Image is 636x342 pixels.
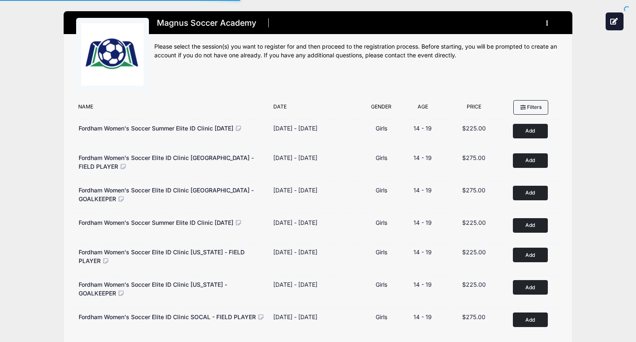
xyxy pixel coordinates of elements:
[462,249,486,256] span: $225.00
[462,125,486,132] span: $225.00
[413,313,432,320] span: 14 - 19
[154,16,259,30] h1: Magnus Soccer Academy
[513,124,548,138] button: Add
[376,125,387,132] span: Girls
[79,281,227,297] span: Fordham Women's Soccer Elite ID Clinic [US_STATE] - GOALKEEPER
[269,103,362,115] div: Date
[376,313,387,320] span: Girls
[273,312,317,321] div: [DATE] - [DATE]
[462,219,486,226] span: $225.00
[362,103,401,115] div: Gender
[413,187,432,194] span: 14 - 19
[445,103,503,115] div: Price
[513,218,548,233] button: Add
[413,154,432,161] span: 14 - 19
[462,154,485,161] span: $275.00
[74,103,269,115] div: Name
[413,281,432,288] span: 14 - 19
[79,219,233,226] span: Fordham Women's Soccer Summer Elite ID Clinic [DATE]
[513,312,548,327] button: Add
[376,154,387,161] span: Girls
[79,249,245,264] span: Fordham Women's Soccer Elite ID Clinic [US_STATE] - FIELD PLAYER
[376,187,387,194] span: Girls
[79,187,254,202] span: Fordham Women's Soccer Elite ID Clinic [GEOGRAPHIC_DATA] - GOALKEEPER
[376,281,387,288] span: Girls
[273,186,317,194] div: [DATE] - [DATE]
[401,103,445,115] div: Age
[79,125,233,132] span: Fordham Women's Soccer Summer Elite ID Clinic [DATE]
[513,248,548,262] button: Add
[513,280,548,295] button: Add
[513,100,548,114] button: Filters
[513,186,548,200] button: Add
[154,42,560,60] div: Please select the session(s) you want to register for and then proceed to the registration proces...
[413,125,432,132] span: 14 - 19
[413,219,432,226] span: 14 - 19
[513,153,548,168] button: Add
[376,249,387,256] span: Girls
[462,281,486,288] span: $225.00
[273,124,317,133] div: [DATE] - [DATE]
[273,153,317,162] div: [DATE] - [DATE]
[79,313,256,320] span: Fordham Women's Soccer Elite ID Clinic SOCAL - FIELD PLAYER
[273,280,317,289] div: [DATE] - [DATE]
[376,219,387,226] span: Girls
[273,218,317,227] div: [DATE] - [DATE]
[79,154,254,170] span: Fordham Women's Soccer Elite ID Clinic [GEOGRAPHIC_DATA] - FIELD PLAYER
[462,187,485,194] span: $275.00
[413,249,432,256] span: 14 - 19
[81,23,144,86] img: logo
[273,248,317,256] div: [DATE] - [DATE]
[462,313,485,320] span: $275.00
